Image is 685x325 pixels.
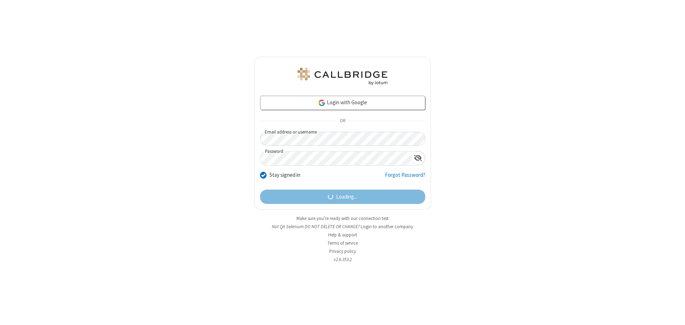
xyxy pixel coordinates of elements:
span: OR [337,116,348,126]
a: Privacy policy [329,248,356,254]
a: Terms of service [328,240,358,246]
input: Email address or username [260,132,425,146]
a: Help & support [328,232,357,238]
span: Loading... [336,193,357,201]
button: Loading... [260,190,425,204]
a: Login with Google [260,96,425,110]
img: QA Selenium DO NOT DELETE OR CHANGE [296,68,389,85]
input: Password [260,151,411,165]
label: Stay signed in [269,171,300,179]
img: google-icon.png [318,99,326,107]
li: Not QA Selenium DO NOT DELETE OR CHANGE? [254,223,431,230]
li: v2.6.353.2 [254,256,431,263]
button: Login to another company [361,223,413,230]
div: Show password [411,151,425,165]
a: Forgot Password? [385,171,425,185]
a: Make sure you're ready with our connection test [296,215,389,221]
